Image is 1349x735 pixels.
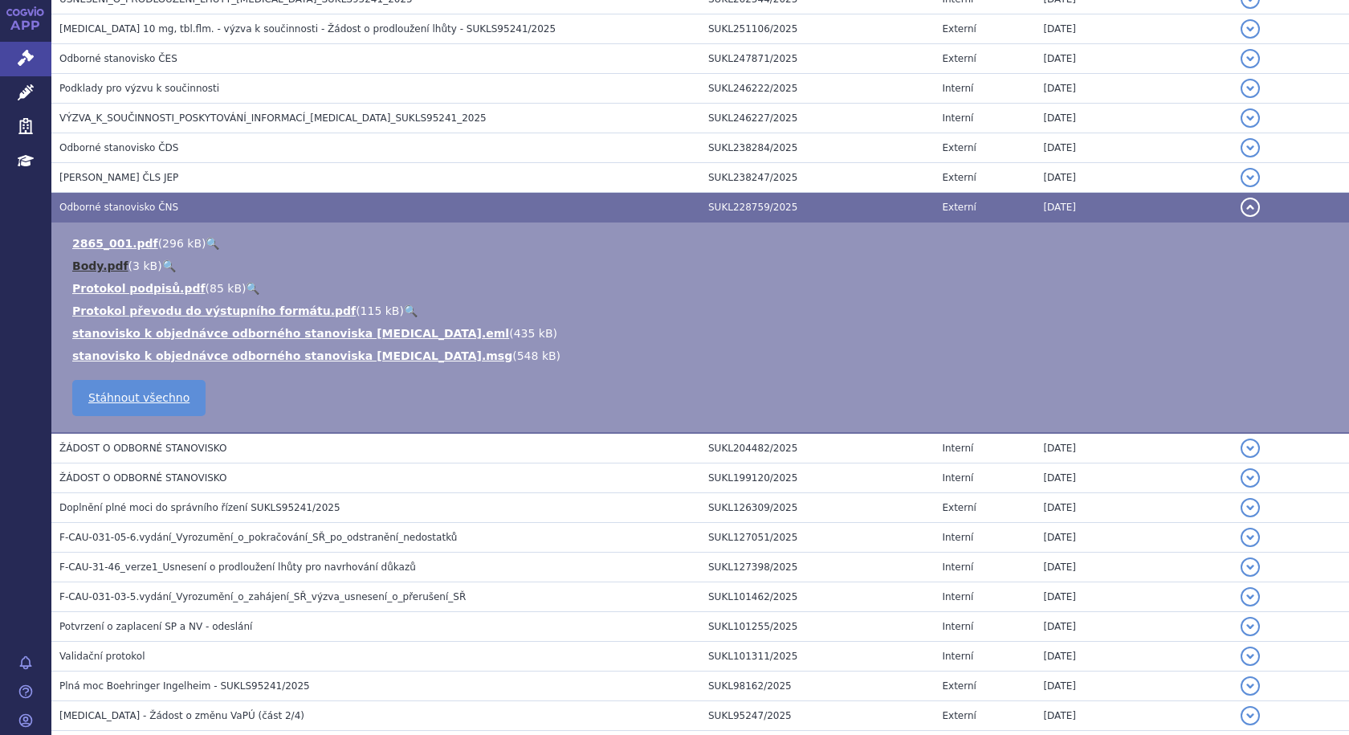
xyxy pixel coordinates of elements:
[1241,138,1260,157] button: detail
[1241,19,1260,39] button: detail
[700,44,934,74] td: SUKL247871/2025
[59,172,178,183] span: Stanovisko ČGGS ČLS JEP
[942,112,973,124] span: Interní
[700,74,934,104] td: SUKL246222/2025
[72,303,1333,319] li: ( )
[700,523,934,553] td: SUKL127051/2025
[72,304,356,317] a: Protokol převodu do výstupního formátu.pdf
[72,259,128,272] a: Body.pdf
[246,282,259,295] a: 🔍
[206,237,219,250] a: 🔍
[1241,498,1260,517] button: detail
[942,502,976,513] span: Externí
[1241,706,1260,725] button: detail
[59,53,177,64] span: Odborné stanovisko ČES
[72,348,1333,364] li: ( )
[700,672,934,701] td: SUKL98162/2025
[700,133,934,163] td: SUKL238284/2025
[72,349,512,362] a: stanovisko k objednávce odborného stanoviska [MEDICAL_DATA].msg
[700,582,934,612] td: SUKL101462/2025
[361,304,400,317] span: 115 kB
[59,561,416,573] span: F-CAU-31-46_verze1_Usnesení o prodloužení lhůty pro navrhování důkazů
[59,23,556,35] span: Jardiance 10 mg, tbl.flm. - výzva k součinnosti - Žádost o prodloužení lhůty - SUKLS95241/2025
[942,83,973,94] span: Interní
[59,502,340,513] span: Doplnění plné moci do správního řízení SUKLS95241/2025
[1241,168,1260,187] button: detail
[942,532,973,543] span: Interní
[404,304,418,317] a: 🔍
[59,532,457,543] span: F-CAU-031-05-6.vydání_Vyrozumění_o_pokračování_SŘ_po_odstranění_nedostatků
[1035,642,1233,672] td: [DATE]
[942,561,973,573] span: Interní
[1241,557,1260,577] button: detail
[1241,647,1260,666] button: detail
[1035,493,1233,523] td: [DATE]
[1241,49,1260,68] button: detail
[72,282,206,295] a: Protokol podpisů.pdf
[942,172,976,183] span: Externí
[1035,44,1233,74] td: [DATE]
[1035,163,1233,193] td: [DATE]
[1035,463,1233,493] td: [DATE]
[72,327,509,340] a: stanovisko k objednávce odborného stanoviska [MEDICAL_DATA].eml
[1241,439,1260,458] button: detail
[59,202,178,213] span: Odborné stanovisko ČNS
[132,259,157,272] span: 3 kB
[700,701,934,731] td: SUKL95247/2025
[700,193,934,223] td: SUKL228759/2025
[162,237,202,250] span: 296 kB
[59,472,226,484] span: ŽÁDOST O ODBORNÉ STANOVISKO
[1035,523,1233,553] td: [DATE]
[1241,587,1260,606] button: detail
[1035,433,1233,463] td: [DATE]
[942,651,973,662] span: Interní
[1035,672,1233,701] td: [DATE]
[72,237,158,250] a: 2865_001.pdf
[72,258,1333,274] li: ( )
[1035,74,1233,104] td: [DATE]
[700,553,934,582] td: SUKL127398/2025
[1241,468,1260,488] button: detail
[1241,528,1260,547] button: detail
[514,327,553,340] span: 435 kB
[700,14,934,44] td: SUKL251106/2025
[59,710,304,721] span: JARDIANCE - Žádost o změnu VaPÚ (část 2/4)
[1035,553,1233,582] td: [DATE]
[942,621,973,632] span: Interní
[162,259,176,272] a: 🔍
[1035,104,1233,133] td: [DATE]
[59,651,145,662] span: Validační protokol
[59,621,252,632] span: Potvrzení o zaplacení SP a NV - odeslání
[59,591,466,602] span: F-CAU-031-03-5.vydání_Vyrozumění_o_zahájení_SŘ_výzva_usnesení_o_přerušení_SŘ
[942,443,973,454] span: Interní
[1035,582,1233,612] td: [DATE]
[1035,193,1233,223] td: [DATE]
[942,23,976,35] span: Externí
[700,163,934,193] td: SUKL238247/2025
[700,612,934,642] td: SUKL101255/2025
[72,280,1333,296] li: ( )
[700,493,934,523] td: SUKL126309/2025
[942,591,973,602] span: Interní
[700,463,934,493] td: SUKL199120/2025
[942,142,976,153] span: Externí
[700,642,934,672] td: SUKL101311/2025
[942,680,976,692] span: Externí
[1241,617,1260,636] button: detail
[517,349,556,362] span: 548 kB
[59,112,487,124] span: VÝZVA_K_SOUČINNOSTI_POSKYTOVÁNÍ_INFORMACÍ_JARDIANCE_SUKLS95241_2025
[1241,79,1260,98] button: detail
[72,235,1333,251] li: ( )
[700,104,934,133] td: SUKL246227/2025
[700,433,934,463] td: SUKL204482/2025
[1035,701,1233,731] td: [DATE]
[72,325,1333,341] li: ( )
[1241,108,1260,128] button: detail
[1035,612,1233,642] td: [DATE]
[942,202,976,213] span: Externí
[942,472,973,484] span: Interní
[59,443,226,454] span: ŽÁDOST O ODBORNÉ STANOVISKO
[59,83,219,94] span: Podklady pro výzvu k součinnosti
[1035,133,1233,163] td: [DATE]
[942,710,976,721] span: Externí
